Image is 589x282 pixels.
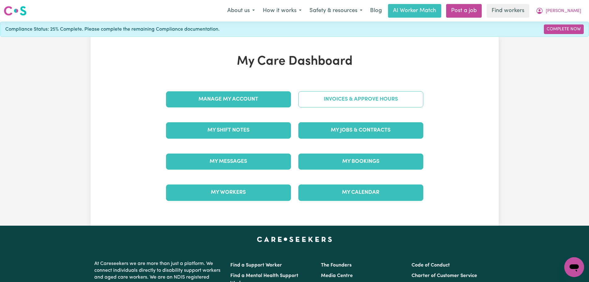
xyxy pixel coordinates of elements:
[546,8,581,15] span: [PERSON_NAME]
[532,4,585,17] button: My Account
[487,4,529,18] a: Find workers
[166,91,291,107] a: Manage My Account
[321,263,352,268] a: The Founders
[259,4,305,17] button: How it works
[230,263,282,268] a: Find a Support Worker
[366,4,386,18] a: Blog
[223,4,259,17] button: About us
[544,24,584,34] a: Complete Now
[166,122,291,138] a: My Shift Notes
[4,4,27,18] a: Careseekers logo
[388,4,441,18] a: AI Worker Match
[257,237,332,242] a: Careseekers home page
[564,257,584,277] iframe: Button to launch messaging window
[321,273,353,278] a: Media Centre
[166,184,291,201] a: My Workers
[4,5,27,16] img: Careseekers logo
[305,4,366,17] button: Safety & resources
[412,273,477,278] a: Charter of Customer Service
[298,154,423,170] a: My Bookings
[412,263,450,268] a: Code of Conduct
[162,54,427,69] h1: My Care Dashboard
[298,91,423,107] a: Invoices & Approve Hours
[5,26,220,33] span: Compliance Status: 25% Complete. Please complete the remaining Compliance documentation.
[298,184,423,201] a: My Calendar
[298,122,423,138] a: My Jobs & Contracts
[166,154,291,170] a: My Messages
[446,4,482,18] a: Post a job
